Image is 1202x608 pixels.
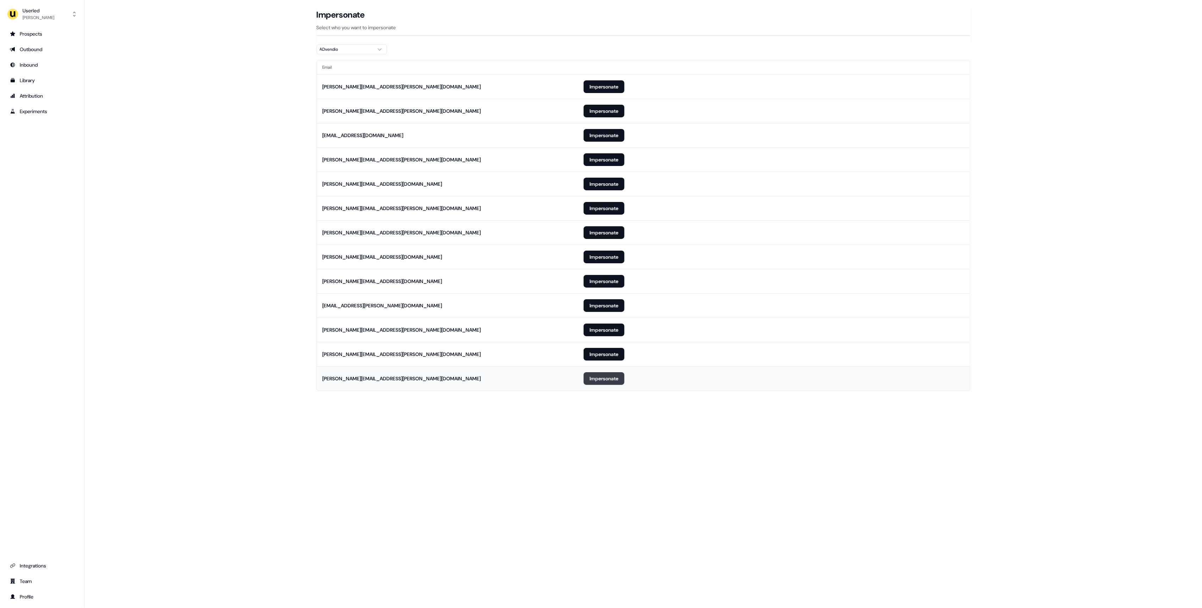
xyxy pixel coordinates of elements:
button: Impersonate [584,129,624,142]
div: [PERSON_NAME][EMAIL_ADDRESS][PERSON_NAME][DOMAIN_NAME] [323,375,481,382]
button: Impersonate [584,202,624,215]
a: Go to Inbound [6,59,79,70]
div: Experiments [10,108,74,115]
p: Select who you want to impersonate [317,24,970,31]
div: [PERSON_NAME][EMAIL_ADDRESS][PERSON_NAME][DOMAIN_NAME] [323,156,481,163]
button: Impersonate [584,299,624,312]
button: Impersonate [584,105,624,117]
div: [PERSON_NAME][EMAIL_ADDRESS][PERSON_NAME][DOMAIN_NAME] [323,83,481,90]
div: [PERSON_NAME][EMAIL_ADDRESS][DOMAIN_NAME] [323,253,442,260]
th: Email [317,60,578,74]
div: [PERSON_NAME][EMAIL_ADDRESS][DOMAIN_NAME] [323,180,442,188]
div: Team [10,578,74,585]
a: Go to outbound experience [6,44,79,55]
div: Integrations [10,562,74,569]
div: [PERSON_NAME][EMAIL_ADDRESS][PERSON_NAME][DOMAIN_NAME] [323,229,481,236]
div: Inbound [10,61,74,68]
div: Attribution [10,92,74,99]
div: [EMAIL_ADDRESS][DOMAIN_NAME] [323,132,404,139]
div: [PERSON_NAME][EMAIL_ADDRESS][PERSON_NAME][DOMAIN_NAME] [323,351,481,358]
div: Profile [10,593,74,600]
button: Impersonate [584,348,624,361]
a: Go to attribution [6,90,79,102]
a: Go to templates [6,75,79,86]
button: ADvendio [317,44,387,54]
a: Go to experiments [6,106,79,117]
button: Userled[PERSON_NAME] [6,6,79,23]
a: Go to integrations [6,560,79,571]
button: Impersonate [584,178,624,190]
div: [PERSON_NAME] [23,14,54,21]
div: Userled [23,7,54,14]
h3: Impersonate [317,10,365,20]
div: [EMAIL_ADDRESS][PERSON_NAME][DOMAIN_NAME] [323,302,442,309]
div: [PERSON_NAME][EMAIL_ADDRESS][PERSON_NAME][DOMAIN_NAME] [323,108,481,115]
button: Impersonate [584,372,624,385]
div: [PERSON_NAME][EMAIL_ADDRESS][PERSON_NAME][DOMAIN_NAME] [323,205,481,212]
div: [PERSON_NAME][EMAIL_ADDRESS][DOMAIN_NAME] [323,278,442,285]
button: Impersonate [584,275,624,288]
div: Prospects [10,30,74,37]
div: [PERSON_NAME][EMAIL_ADDRESS][PERSON_NAME][DOMAIN_NAME] [323,326,481,333]
a: Go to team [6,576,79,587]
div: ADvendio [320,46,373,53]
a: Go to profile [6,591,79,602]
button: Impersonate [584,324,624,336]
div: Outbound [10,46,74,53]
button: Impersonate [584,153,624,166]
button: Impersonate [584,251,624,263]
button: Impersonate [584,226,624,239]
button: Impersonate [584,80,624,93]
a: Go to prospects [6,28,79,39]
div: Library [10,77,74,84]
